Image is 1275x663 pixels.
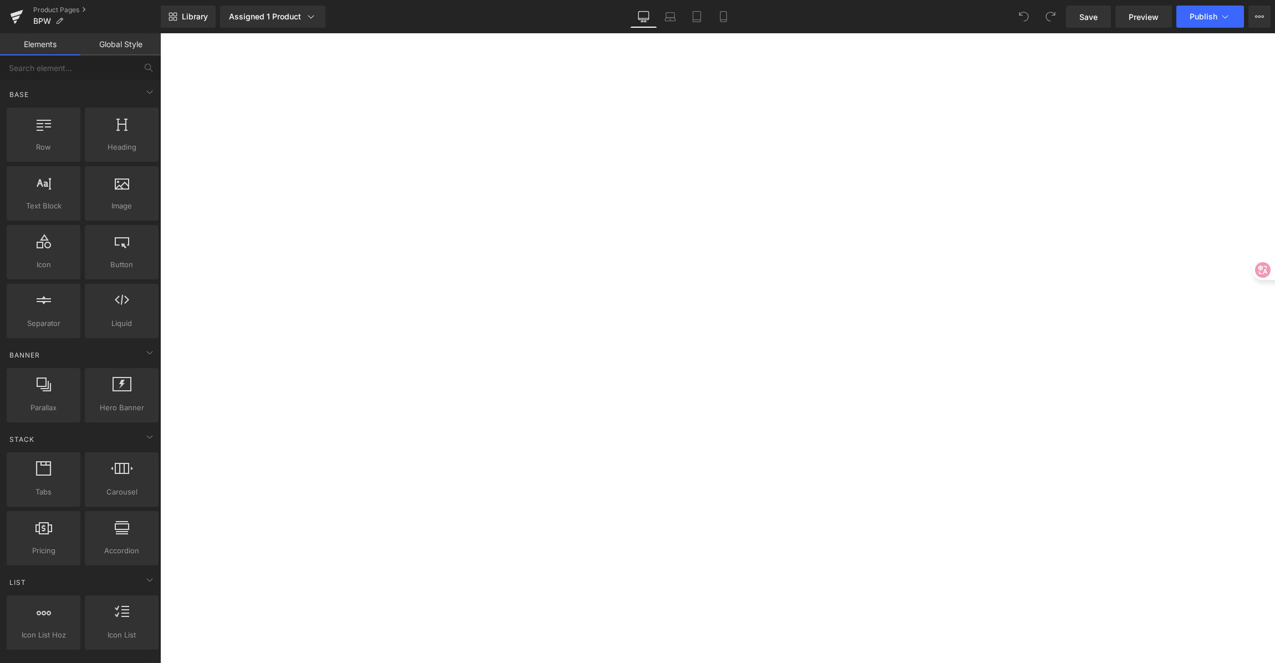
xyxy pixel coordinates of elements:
button: More [1248,6,1271,28]
a: Preview [1115,6,1172,28]
span: Accordion [88,545,155,557]
span: Base [8,89,30,100]
button: Undo [1013,6,1035,28]
span: Liquid [88,318,155,329]
a: New Library [161,6,216,28]
a: Mobile [710,6,737,28]
a: Tablet [684,6,710,28]
span: Icon List [88,629,155,641]
span: BPW [33,17,51,25]
a: Global Style [80,33,161,55]
a: Product Pages [33,6,161,14]
span: Separator [10,318,77,329]
span: Text Block [10,200,77,212]
span: Pricing [10,545,77,557]
span: Save [1079,11,1098,23]
span: Heading [88,141,155,153]
button: Redo [1039,6,1062,28]
span: Hero Banner [88,402,155,414]
span: Row [10,141,77,153]
button: Publish [1176,6,1244,28]
span: List [8,577,27,588]
span: Icon List Hoz [10,629,77,641]
span: Stack [8,434,35,445]
span: Publish [1190,12,1217,21]
span: Image [88,200,155,212]
a: Desktop [630,6,657,28]
span: Library [182,12,208,22]
span: Icon [10,259,77,271]
a: Laptop [657,6,684,28]
span: Button [88,259,155,271]
span: Tabs [10,486,77,498]
span: Banner [8,350,41,360]
div: Assigned 1 Product [229,11,317,22]
span: Carousel [88,486,155,498]
span: Parallax [10,402,77,414]
span: Preview [1129,11,1159,23]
